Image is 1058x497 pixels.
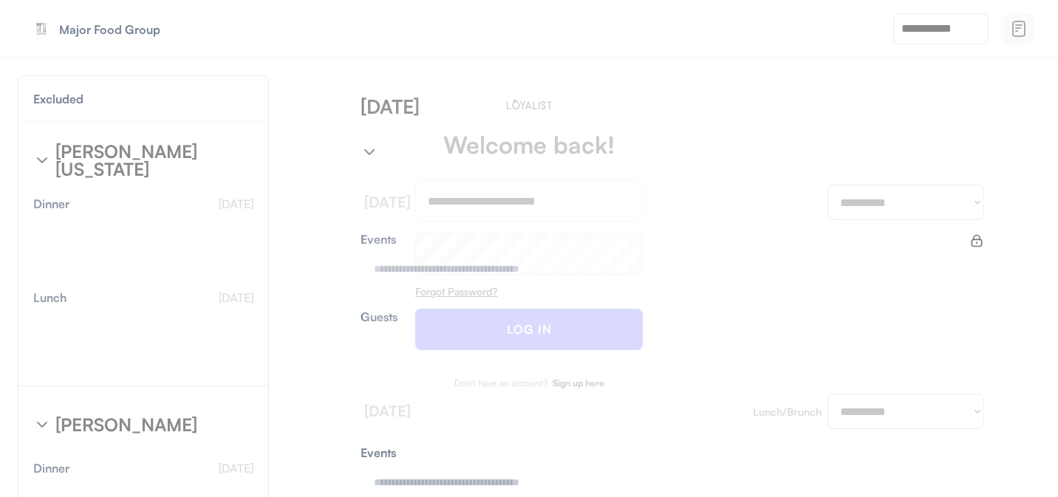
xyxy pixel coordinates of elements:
[454,379,547,388] div: Don't have an account?
[504,99,555,109] img: Main.svg
[553,377,604,388] strong: Sign up here
[415,309,643,350] button: LOG IN
[443,133,615,157] div: Welcome back!
[415,285,497,298] u: Forgot Password?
